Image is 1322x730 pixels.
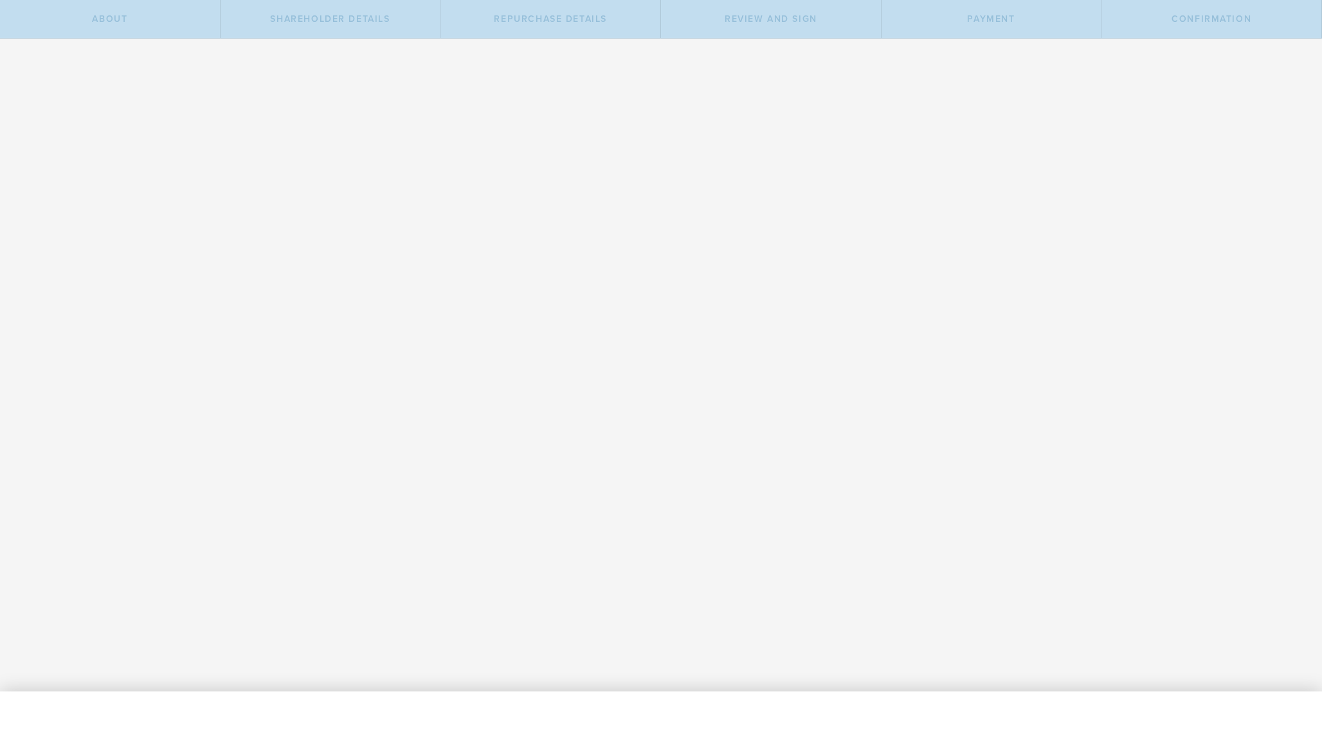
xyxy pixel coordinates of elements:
span: About [92,13,127,24]
span: Payment [967,13,1015,24]
span: Repurchase Details [494,13,607,24]
span: Shareholder Details [270,13,390,24]
span: Review and Sign [725,13,817,24]
span: Confirmation [1172,13,1251,24]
